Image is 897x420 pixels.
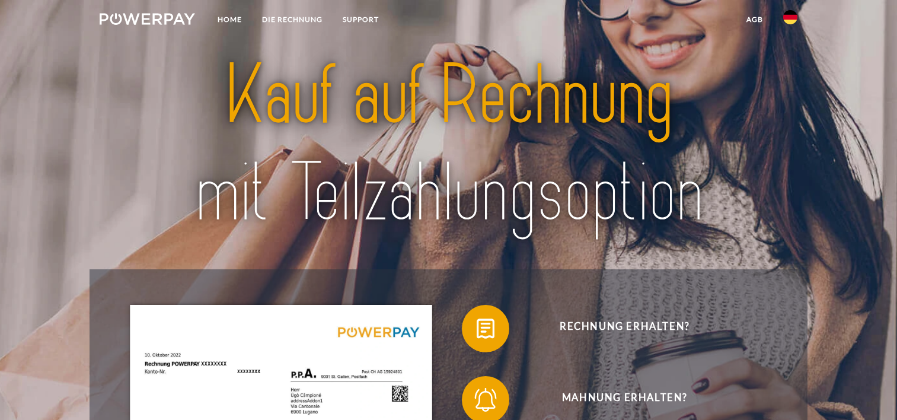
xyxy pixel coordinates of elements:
[462,305,770,352] button: Rechnung erhalten?
[208,9,252,30] a: Home
[736,9,773,30] a: agb
[471,314,500,343] img: qb_bill.svg
[252,9,333,30] a: DIE RECHNUNG
[471,385,500,415] img: qb_bell.svg
[480,305,770,352] span: Rechnung erhalten?
[783,10,797,24] img: de
[100,13,195,25] img: logo-powerpay-white.svg
[333,9,389,30] a: SUPPORT
[134,42,763,247] img: title-powerpay_de.svg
